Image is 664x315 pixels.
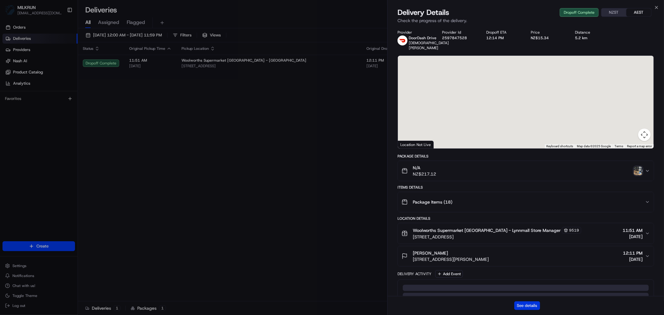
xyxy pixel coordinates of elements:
[442,35,467,40] button: 2597847528
[398,30,432,35] div: Provider
[623,233,643,240] span: [DATE]
[399,140,420,148] img: Google
[634,167,643,175] img: photo_proof_of_delivery image
[623,227,643,233] span: 11:51 AM
[627,144,652,148] a: Report a map error
[398,185,654,190] div: Items Details
[398,161,654,181] button: N/ANZ$217.12photo_proof_of_delivery image
[413,199,452,205] span: Package Items ( 18 )
[409,35,436,40] span: DoorDash Drive
[398,35,407,45] img: doordash_logo_v2.png
[398,7,449,17] span: Delivery Details
[569,228,579,233] span: 9519
[413,250,448,256] span: [PERSON_NAME]
[531,30,565,35] div: Price
[615,144,623,148] a: Terms (opens in new tab)
[398,246,654,266] button: [PERSON_NAME][STREET_ADDRESS][PERSON_NAME]12:11 PM[DATE]
[409,40,449,50] span: [DEMOGRAPHIC_DATA][PERSON_NAME]
[638,129,651,141] button: Map camera controls
[398,17,654,24] p: Check the progress of the delivery.
[575,35,610,40] div: 5.2 km
[546,144,573,148] button: Keyboard shortcuts
[398,192,654,212] button: Package Items (18)
[623,256,643,262] span: [DATE]
[487,35,521,40] div: 12:14 PM
[413,171,436,177] span: NZ$217.12
[626,8,651,16] button: AEST
[442,30,477,35] div: Provider Id
[623,250,643,256] span: 12:11 PM
[531,35,565,40] div: NZ$15.34
[487,30,521,35] div: Dropoff ETA
[577,144,611,148] span: Map data ©2025 Google
[398,223,654,244] button: Woolworths Supermarket [GEOGRAPHIC_DATA] - Lynnmall Store Manager9519[STREET_ADDRESS]11:51 AM[DATE]
[413,227,561,233] span: Woolworths Supermarket [GEOGRAPHIC_DATA] - Lynnmall Store Manager
[575,30,610,35] div: Distance
[398,141,434,148] div: Location Not Live
[514,301,540,310] button: See details
[398,216,654,221] div: Location Details
[435,270,463,278] button: Add Event
[398,154,654,159] div: Package Details
[413,234,581,240] span: [STREET_ADDRESS]
[601,8,626,16] button: NZST
[398,271,431,276] div: Delivery Activity
[413,256,489,262] span: [STREET_ADDRESS][PERSON_NAME]
[399,140,420,148] a: Open this area in Google Maps (opens a new window)
[413,165,436,171] span: N/A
